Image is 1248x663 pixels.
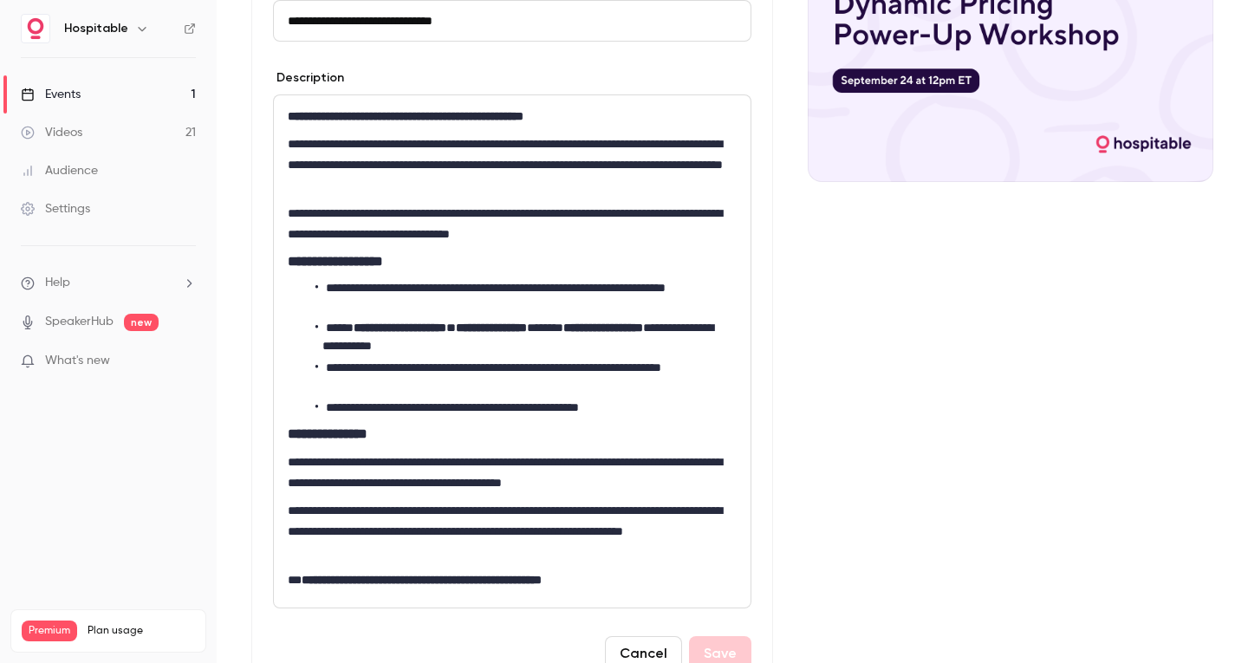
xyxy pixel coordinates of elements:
span: What's new [45,352,110,370]
div: Events [21,86,81,103]
section: description [273,94,751,608]
div: Settings [21,200,90,218]
h6: Hospitable [64,20,128,37]
div: Audience [21,162,98,179]
span: Premium [22,621,77,641]
div: Videos [21,124,82,141]
span: new [124,314,159,331]
li: help-dropdown-opener [21,274,196,292]
label: Description [273,69,344,87]
span: Plan usage [88,624,195,638]
span: Help [45,274,70,292]
iframe: Noticeable Trigger [175,354,196,369]
a: SpeakerHub [45,313,114,331]
img: Hospitable [22,15,49,42]
div: editor [274,95,751,608]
